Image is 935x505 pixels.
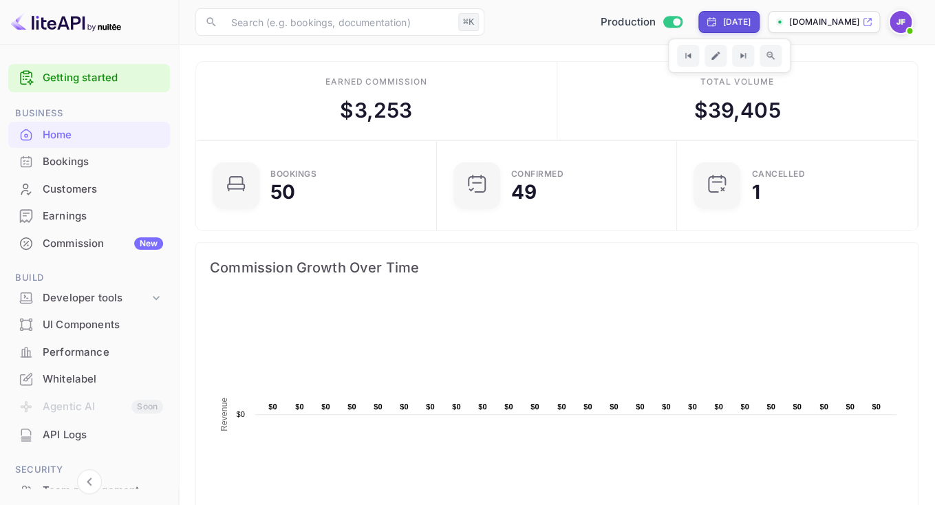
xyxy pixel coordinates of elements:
[610,402,619,411] text: $0
[8,477,170,503] a: Team management
[8,422,170,447] a: API Logs
[270,182,295,202] div: 50
[400,402,409,411] text: $0
[43,236,163,252] div: Commission
[43,208,163,224] div: Earnings
[426,402,435,411] text: $0
[732,45,754,67] button: Go to next time period
[8,312,170,339] div: UI Components
[8,312,170,337] a: UI Components
[43,154,163,170] div: Bookings
[8,122,170,149] div: Home
[583,402,592,411] text: $0
[789,16,859,28] p: [DOMAIN_NAME]
[347,402,356,411] text: $0
[8,422,170,449] div: API Logs
[8,203,170,228] a: Earnings
[321,402,330,411] text: $0
[452,402,461,411] text: $0
[714,402,723,411] text: $0
[8,106,170,121] span: Business
[458,13,479,31] div: ⌘K
[8,64,170,92] div: Getting started
[43,427,163,443] div: API Logs
[43,290,149,306] div: Developer tools
[210,257,904,279] span: Commission Growth Over Time
[722,16,751,28] div: [DATE]
[557,402,566,411] text: $0
[793,402,802,411] text: $0
[601,14,656,30] span: Production
[43,127,163,143] div: Home
[740,402,749,411] text: $0
[700,76,774,88] div: Total volume
[8,462,170,477] span: Security
[8,366,170,393] div: Whitelabel
[8,176,170,202] a: Customers
[8,203,170,230] div: Earnings
[8,149,170,175] div: Bookings
[43,317,163,333] div: UI Components
[374,402,383,411] text: $0
[8,286,170,310] div: Developer tools
[688,402,697,411] text: $0
[751,182,760,202] div: 1
[478,402,487,411] text: $0
[760,45,782,67] button: Zoom out time range
[705,45,727,67] button: Edit date range
[8,230,170,256] a: CommissionNew
[511,182,537,202] div: 49
[766,402,775,411] text: $0
[8,149,170,174] a: Bookings
[325,76,427,88] div: Earned commission
[8,270,170,286] span: Build
[662,402,671,411] text: $0
[511,170,564,178] div: Confirmed
[268,402,277,411] text: $0
[295,402,304,411] text: $0
[11,11,121,33] img: LiteAPI logo
[751,170,805,178] div: CANCELLED
[236,410,245,418] text: $0
[530,402,539,411] text: $0
[77,469,102,494] button: Collapse navigation
[43,345,163,361] div: Performance
[890,11,912,33] img: Jenny Frimer
[872,402,881,411] text: $0
[8,339,170,366] div: Performance
[819,402,828,411] text: $0
[677,45,699,67] button: Go to previous time period
[340,95,412,126] div: $ 3,253
[846,402,855,411] text: $0
[8,176,170,203] div: Customers
[8,339,170,365] a: Performance
[43,182,163,197] div: Customers
[43,70,163,86] a: Getting started
[694,95,780,126] div: $ 39,405
[8,366,170,391] a: Whitelabel
[270,170,316,178] div: Bookings
[8,122,170,147] a: Home
[636,402,645,411] text: $0
[223,8,453,36] input: Search (e.g. bookings, documentation)
[504,402,513,411] text: $0
[43,372,163,387] div: Whitelabel
[134,237,163,250] div: New
[8,230,170,257] div: CommissionNew
[595,14,688,30] div: Switch to Sandbox mode
[219,397,229,431] text: Revenue
[43,483,163,499] div: Team management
